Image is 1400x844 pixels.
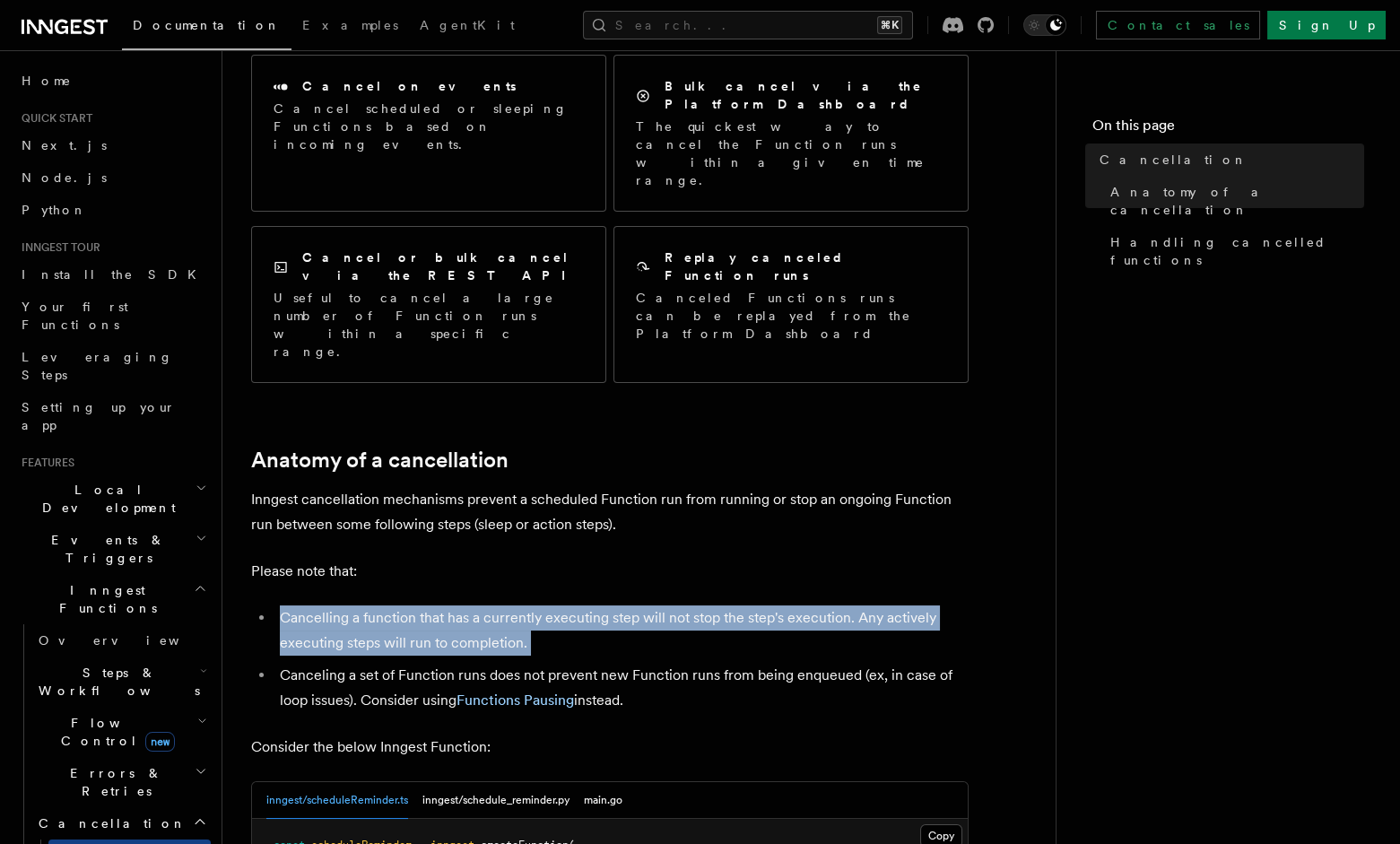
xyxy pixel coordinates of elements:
[302,248,584,284] h2: Cancel or bulk cancel via the REST API
[14,194,211,226] a: Python
[251,735,969,760] p: Consider the below Inngest Function:
[133,18,281,32] span: Documentation
[14,531,196,567] span: Events & Triggers
[266,782,408,819] button: inngest/scheduleReminder.ts
[14,481,196,517] span: Local Development
[22,267,207,282] span: Install the SDK
[22,203,87,217] span: Python
[14,240,100,255] span: Inngest tour
[22,72,72,90] span: Home
[302,77,517,95] h2: Cancel on events
[22,138,107,152] span: Next.js
[613,226,969,383] a: Replay canceled Function runsCanceled Functions runs can be replayed from the Platform Dashboard
[31,707,211,757] button: Flow Controlnew
[1110,183,1364,219] span: Anatomy of a cancellation
[457,692,574,709] a: Functions Pausing
[665,77,946,113] h2: Bulk cancel via the Platform Dashboard
[1267,11,1386,39] a: Sign Up
[251,448,509,473] a: Anatomy of a cancellation
[39,633,223,648] span: Overview
[14,65,211,97] a: Home
[422,782,570,819] button: inngest/schedule_reminder.py
[583,11,913,39] button: Search...⌘K
[584,782,622,819] button: main.go
[31,814,187,832] span: Cancellation
[31,714,197,750] span: Flow Control
[14,111,92,126] span: Quick start
[14,391,211,441] a: Setting up your app
[14,456,74,470] span: Features
[1096,11,1260,39] a: Contact sales
[274,100,584,153] p: Cancel scheduled or sleeping Functions based on incoming events.
[22,300,128,332] span: Your first Functions
[31,664,200,700] span: Steps & Workflows
[1092,115,1364,144] h4: On this page
[251,55,606,212] a: Cancel on eventsCancel scheduled or sleeping Functions based on incoming events.
[14,161,211,194] a: Node.js
[274,605,969,656] li: Cancelling a function that has a currently executing step will not stop the step's execution. Any...
[122,5,291,50] a: Documentation
[251,559,969,584] p: Please note that:
[14,524,211,574] button: Events & Triggers
[14,291,211,341] a: Your first Functions
[420,18,515,32] span: AgentKit
[251,487,969,537] p: Inngest cancellation mechanisms prevent a scheduled Function run from running or stop an ongoing ...
[1092,144,1364,176] a: Cancellation
[1110,233,1364,269] span: Handling cancelled functions
[636,289,946,343] p: Canceled Functions runs can be replayed from the Platform Dashboard
[636,117,946,189] p: The quickest way to cancel the Function runs within a given time range.
[14,258,211,291] a: Install the SDK
[1023,14,1066,36] button: Toggle dark mode
[14,341,211,391] a: Leveraging Steps
[251,226,606,383] a: Cancel or bulk cancel via the REST APIUseful to cancel a large number of Function runs within a s...
[145,732,175,752] span: new
[14,474,211,524] button: Local Development
[22,350,173,382] span: Leveraging Steps
[409,5,526,48] a: AgentKit
[1103,176,1364,226] a: Anatomy of a cancellation
[31,807,211,840] button: Cancellation
[877,16,902,34] kbd: ⌘K
[31,624,211,657] a: Overview
[1100,151,1248,169] span: Cancellation
[31,757,211,807] button: Errors & Retries
[665,248,946,284] h2: Replay canceled Function runs
[302,18,398,32] span: Examples
[274,289,584,361] p: Useful to cancel a large number of Function runs within a specific range.
[14,129,211,161] a: Next.js
[31,657,211,707] button: Steps & Workflows
[22,400,176,432] span: Setting up your app
[14,574,211,624] button: Inngest Functions
[22,170,107,185] span: Node.js
[14,581,194,617] span: Inngest Functions
[274,663,969,713] li: Canceling a set of Function runs does not prevent new Function runs from being enqueued (ex, in c...
[613,55,969,212] a: Bulk cancel via the Platform DashboardThe quickest way to cancel the Function runs within a given...
[1103,226,1364,276] a: Handling cancelled functions
[291,5,409,48] a: Examples
[31,764,195,800] span: Errors & Retries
